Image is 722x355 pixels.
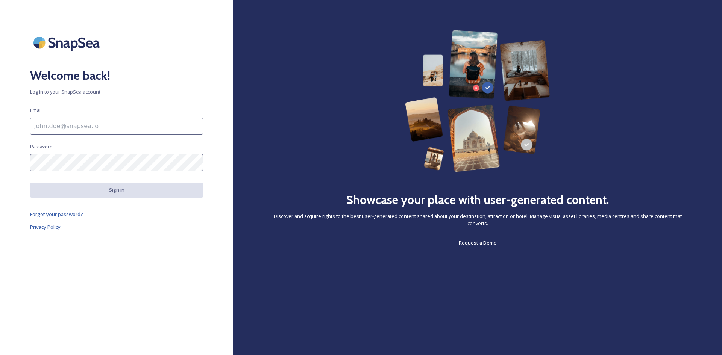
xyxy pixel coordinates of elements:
[30,211,83,218] span: Forgot your password?
[405,30,550,172] img: 63b42ca75bacad526042e722_Group%20154-p-800.png
[30,107,42,114] span: Email
[30,224,61,230] span: Privacy Policy
[30,118,203,135] input: john.doe@snapsea.io
[263,213,692,227] span: Discover and acquire rights to the best user-generated content shared about your destination, att...
[30,222,203,231] a: Privacy Policy
[30,210,203,219] a: Forgot your password?
[30,66,203,85] h2: Welcome back!
[30,183,203,197] button: Sign in
[30,143,53,150] span: Password
[346,191,609,209] h2: Showcase your place with user-generated content.
[30,88,203,95] span: Log in to your SnapSea account
[30,30,105,55] img: SnapSea Logo
[459,239,497,246] span: Request a Demo
[459,238,497,247] a: Request a Demo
